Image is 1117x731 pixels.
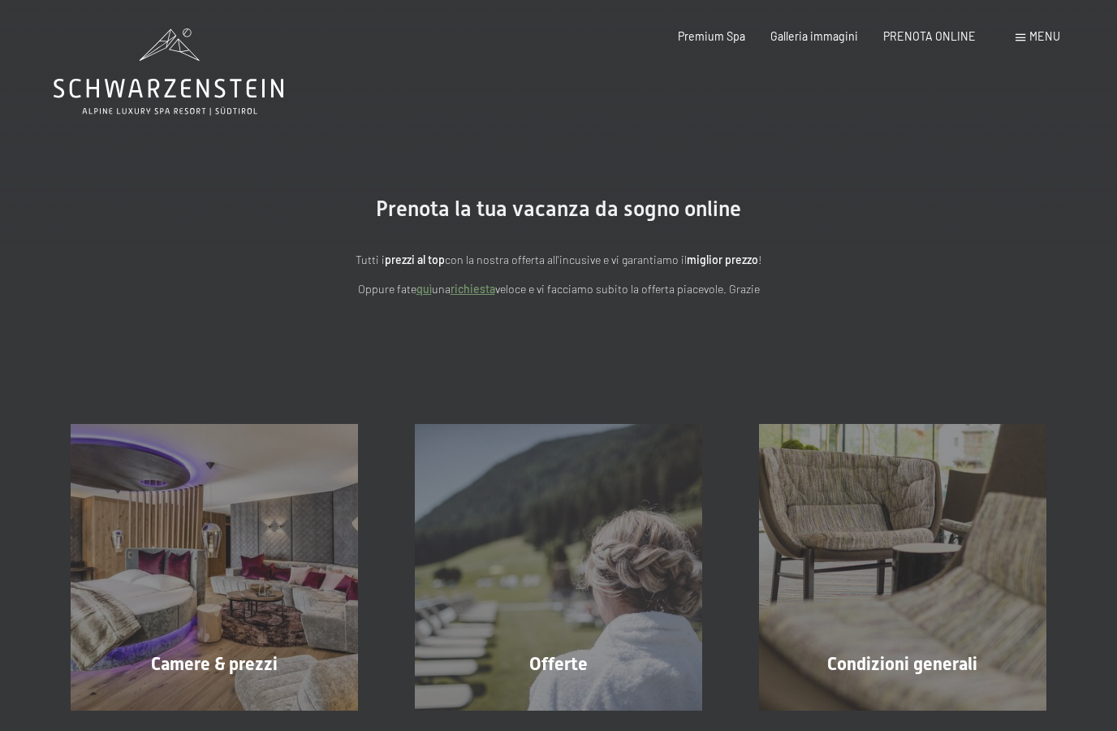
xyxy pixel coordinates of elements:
[376,197,741,221] span: Prenota la tua vacanza da sogno online
[151,654,278,674] span: Camere & prezzi
[731,424,1075,711] a: Vacanze in Trentino Alto Adige all'Hotel Schwarzenstein Condizioni generali
[201,251,916,270] p: Tutti i con la nostra offerta all'incusive e vi garantiamo il !
[386,424,731,711] a: Vacanze in Trentino Alto Adige all'Hotel Schwarzenstein Offerte
[678,29,745,43] a: Premium Spa
[42,424,386,711] a: Vacanze in Trentino Alto Adige all'Hotel Schwarzenstein Camere & prezzi
[416,282,432,296] a: quì
[827,654,977,674] span: Condizioni generali
[529,654,588,674] span: Offerte
[201,280,916,299] p: Oppure fate una veloce e vi facciamo subito la offerta piacevole. Grazie
[385,253,445,266] strong: prezzi al top
[451,282,495,296] a: richiesta
[687,253,758,266] strong: miglior prezzo
[1029,29,1060,43] span: Menu
[770,29,858,43] a: Galleria immagini
[883,29,976,43] a: PRENOTA ONLINE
